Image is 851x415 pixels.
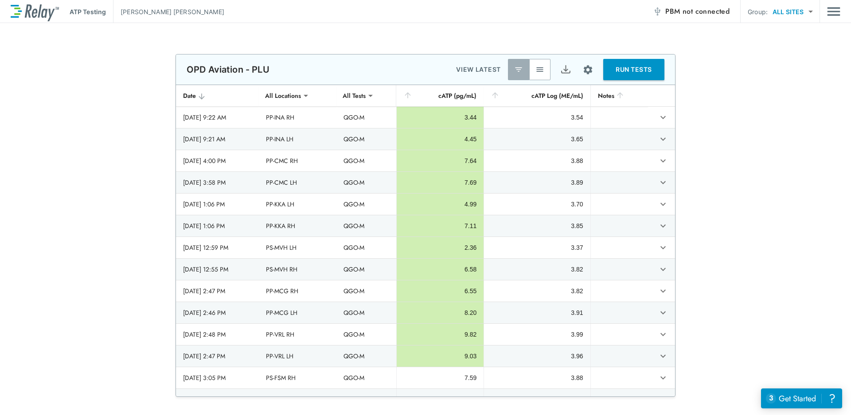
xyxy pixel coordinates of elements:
[259,302,336,323] td: PP-MCG LH
[183,308,252,317] div: [DATE] 2:46 PM
[656,305,671,320] button: expand row
[656,370,671,385] button: expand row
[259,280,336,302] td: PP-MCG RH
[491,308,583,317] div: 3.91
[187,64,269,75] p: OPD Aviation - PLU
[183,330,252,339] div: [DATE] 2:48 PM
[259,345,336,367] td: PP-VRL LH
[336,367,397,388] td: QGO-M
[656,110,671,125] button: expand row
[491,352,583,361] div: 3.96
[656,349,671,364] button: expand row
[491,113,583,122] div: 3.54
[404,373,476,382] div: 7.59
[183,265,252,274] div: [DATE] 12:55 PM
[656,132,671,147] button: expand row
[491,178,583,187] div: 3.89
[656,197,671,212] button: expand row
[656,218,671,233] button: expand row
[582,64,593,75] img: Settings Icon
[336,389,397,410] td: QGO-M
[456,64,501,75] p: VIEW LATEST
[491,90,583,101] div: cATP Log (ME/mL)
[404,113,476,122] div: 3.44
[183,395,252,404] div: [DATE] 3:04 PM
[404,287,476,295] div: 6.55
[656,240,671,255] button: expand row
[491,265,583,274] div: 3.82
[404,200,476,209] div: 4.99
[259,150,336,171] td: PP-CMC RH
[183,113,252,122] div: [DATE] 9:22 AM
[336,87,372,105] div: All Tests
[183,221,252,230] div: [DATE] 1:06 PM
[404,135,476,144] div: 4.45
[491,287,583,295] div: 3.82
[183,243,252,252] div: [DATE] 12:59 PM
[491,200,583,209] div: 3.70
[70,7,106,16] p: ATP Testing
[491,330,583,339] div: 3.99
[183,373,252,382] div: [DATE] 3:05 PM
[259,389,336,410] td: PS-FSM LH
[653,7,662,16] img: Offline Icon
[491,156,583,165] div: 3.88
[183,135,252,144] div: [DATE] 9:21 AM
[259,87,307,105] div: All Locations
[656,327,671,342] button: expand row
[656,175,671,190] button: expand row
[336,280,397,302] td: QGO-M
[259,324,336,345] td: PP-VRL RH
[183,178,252,187] div: [DATE] 3:58 PM
[656,283,671,299] button: expand row
[336,128,397,150] td: QGO-M
[748,7,768,16] p: Group:
[403,90,476,101] div: cATP (pg/mL)
[183,156,252,165] div: [DATE] 4:00 PM
[11,2,59,21] img: LuminUltra Relay
[336,215,397,237] td: QGO-M
[555,59,576,80] button: Export
[491,373,583,382] div: 3.88
[259,194,336,215] td: PP-KKA LH
[491,221,583,230] div: 3.85
[598,90,641,101] div: Notes
[259,367,336,388] td: PS-FSM RH
[683,6,730,16] span: not connected
[336,259,397,280] td: QGO-M
[649,3,733,20] button: PBM not connected
[491,395,583,404] div: 3.79
[404,330,476,339] div: 9.82
[656,262,671,277] button: expand row
[336,150,397,171] td: QGO-M
[827,3,840,20] img: Drawer Icon
[259,215,336,237] td: PP-KKA RH
[259,172,336,193] td: PP-CMC LH
[121,7,224,16] p: [PERSON_NAME] [PERSON_NAME]
[761,388,842,408] iframe: Resource center
[514,65,523,74] img: Latest
[336,345,397,367] td: QGO-M
[404,308,476,317] div: 8.20
[560,64,571,75] img: Export Icon
[183,200,252,209] div: [DATE] 1:06 PM
[336,237,397,258] td: QGO-M
[336,107,397,128] td: QGO-M
[259,107,336,128] td: PP-INA RH
[183,352,252,361] div: [DATE] 2:47 PM
[404,352,476,361] div: 9.03
[259,237,336,258] td: PS-MVH LH
[336,172,397,193] td: QGO-M
[827,3,840,20] button: Main menu
[336,302,397,323] td: QGO-M
[336,194,397,215] td: QGO-M
[665,5,730,18] span: PBM
[491,243,583,252] div: 3.37
[176,85,259,107] th: Date
[183,287,252,295] div: [DATE] 2:47 PM
[576,58,600,81] button: Site setup
[404,178,476,187] div: 7.69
